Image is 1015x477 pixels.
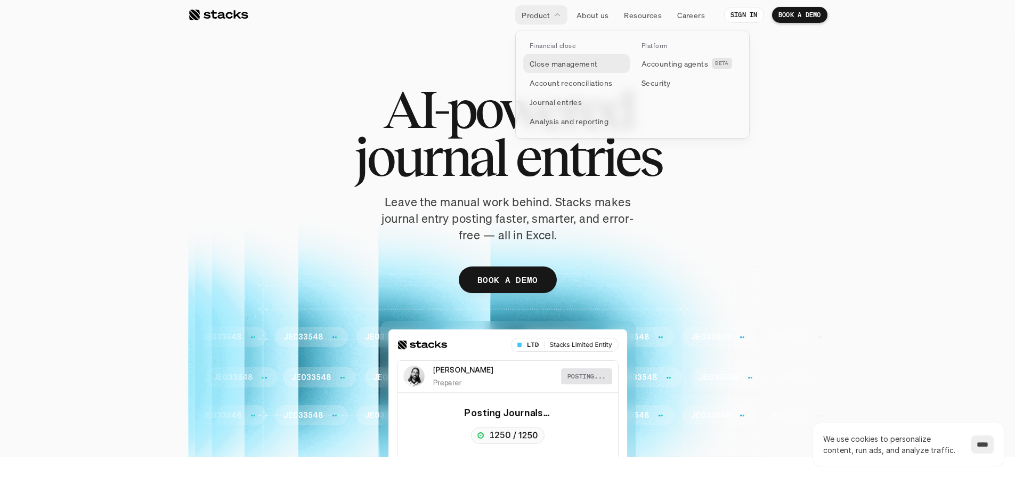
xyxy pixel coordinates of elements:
[356,333,396,342] p: JE033548
[772,7,827,23] a: BOOK A DEMO
[761,333,800,342] p: JE033548
[381,373,420,382] p: JE033548
[642,42,668,50] p: Platform
[356,411,396,420] p: JE033548
[523,54,630,73] a: Close management
[523,111,630,131] a: Analysis and reporting
[761,411,800,420] p: JE033548
[624,10,662,21] p: Resources
[724,7,764,23] a: SIGN IN
[530,116,608,127] p: Analysis and reporting
[519,333,559,342] p: JE033548
[375,194,641,243] p: Leave the manual work behind. Stacks makes journal entry posting faster, smarter, and error-free ...
[544,373,583,382] p: JE033548
[635,73,742,92] a: Security
[275,411,314,420] p: JE033548
[601,333,640,342] p: JE033548
[683,411,722,420] p: JE033548
[530,77,613,88] p: Account reconciliations
[354,133,506,181] span: journal
[438,333,477,342] p: JE033548
[193,411,233,420] p: JE033548
[730,11,758,19] p: SIGN IN
[671,5,711,25] a: Careers
[515,133,661,181] span: entries
[601,411,640,420] p: JE033548
[707,373,746,382] p: JE033548
[523,92,630,111] a: Journal entries
[642,77,670,88] p: Security
[635,54,742,73] a: Accounting agentsBETA
[522,10,550,21] p: Product
[438,411,477,420] p: JE033548
[789,373,828,382] p: JE033548
[576,10,608,21] p: About us
[459,266,557,293] a: BOOK A DEMO
[715,60,729,67] h2: BETA
[683,333,722,342] p: JE033548
[530,42,575,50] p: Financial close
[626,373,665,382] p: JE033548
[477,272,538,288] p: BOOK A DEMO
[823,433,961,456] p: We use cookies to personalize content, run ads, and analyze traffic.
[642,58,708,69] p: Accounting agents
[519,411,559,420] p: JE033548
[193,333,233,342] p: JE033548
[677,10,705,21] p: Careers
[530,58,598,69] p: Close management
[126,203,173,211] a: Privacy Policy
[778,11,821,19] p: BOOK A DEMO
[523,73,630,92] a: Account reconciliations
[618,5,668,25] a: Resources
[221,373,261,382] p: JE033548
[462,373,502,382] p: JE033548
[570,5,615,25] a: About us
[530,96,582,108] p: Journal entries
[383,85,632,133] span: AI-powered
[299,373,339,382] p: JE033548
[275,333,314,342] p: JE033548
